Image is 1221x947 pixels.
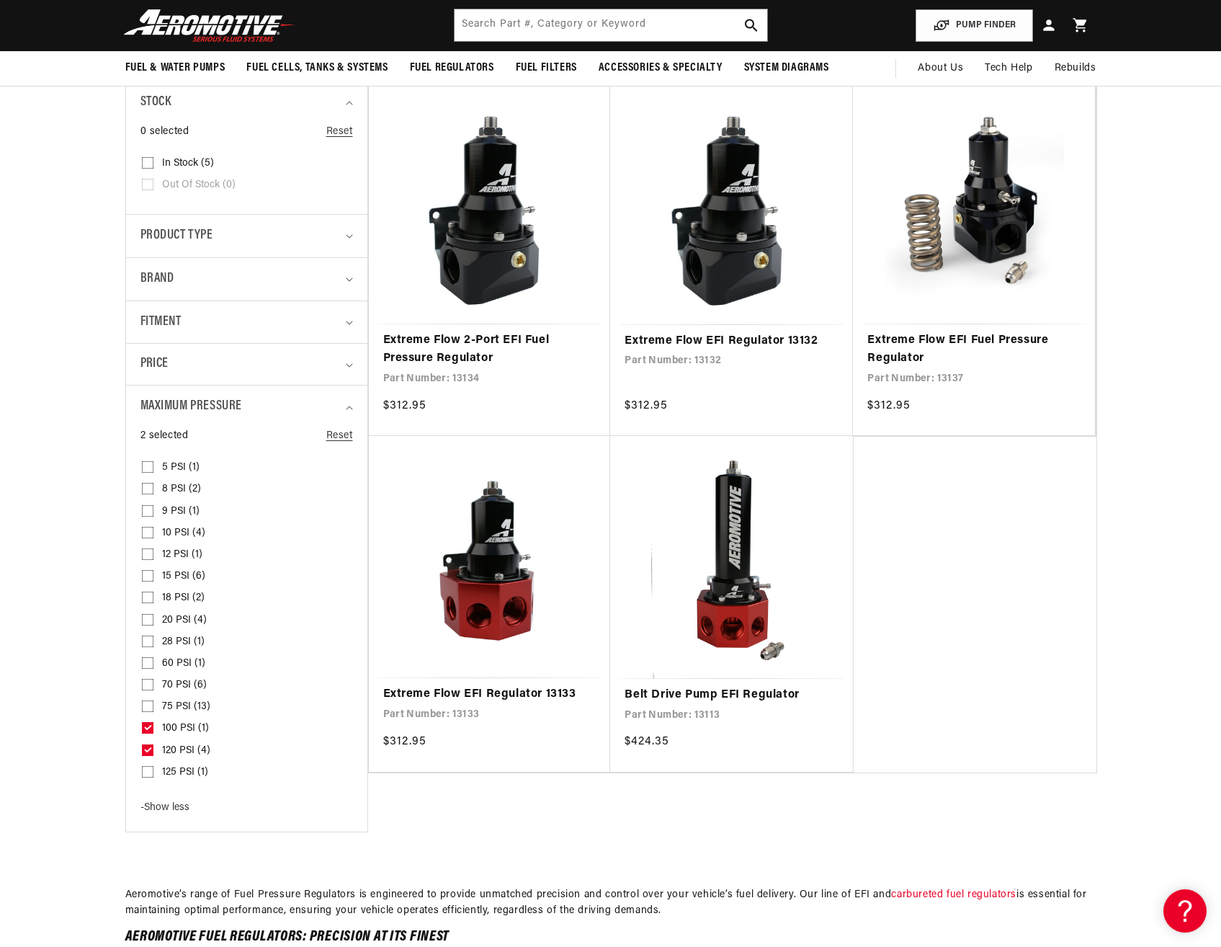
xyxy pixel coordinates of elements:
span: Brand [140,269,174,290]
span: 100 PSI (1) [162,722,209,735]
p: Aeromotive’s range of Fuel Pressure Regulators is engineered to provide unmatched precision and c... [125,887,1096,920]
span: 0 selected [140,124,189,140]
a: Extreme Flow 2-Port EFI Fuel Pressure Regulator [383,332,596,368]
span: In stock (5) [162,157,214,170]
summary: Rebuilds [1044,51,1107,86]
summary: Fuel Cells, Tanks & Systems [236,51,398,85]
span: 5 PSI (1) [162,461,200,474]
a: Extreme Flow EFI Fuel Pressure Regulator [867,332,1081,368]
span: Fitment [140,312,182,333]
span: 60 PSI (1) [162,657,205,670]
span: 9 PSI (1) [162,505,200,518]
summary: Price [140,344,353,385]
span: Stock [140,92,171,113]
a: Extreme Flow EFI Regulator 13133 [383,685,596,704]
button: PUMP FINDER [916,9,1033,42]
summary: Product type (0 selected) [140,215,353,257]
input: Search by Part Number, Category or Keyword [455,9,767,41]
span: Fuel & Water Pumps [125,61,225,76]
summary: Maximum Pressure (2 selected) [140,386,353,428]
span: Tech Help [985,61,1032,76]
summary: Accessories & Specialty [588,51,733,85]
summary: Fuel Filters [505,51,588,85]
span: 28 PSI (1) [162,636,205,649]
span: System Diagrams [744,61,829,76]
span: Accessories & Specialty [599,61,723,76]
span: Show less [140,802,189,813]
span: 8 PSI (2) [162,483,201,496]
span: - [140,802,144,813]
span: 10 PSI (4) [162,527,205,540]
summary: Tech Help [974,51,1043,86]
a: carbureted fuel regulators [891,889,1016,900]
span: Fuel Cells, Tanks & Systems [246,61,388,76]
span: Rebuilds [1055,61,1096,76]
span: Maximum Pressure [140,396,243,417]
span: 2 selected [140,428,189,444]
span: 125 PSI (1) [162,766,208,779]
a: Extreme Flow EFI Regulator 13132 [625,332,838,351]
span: About Us [918,63,963,74]
span: 75 PSI (13) [162,701,210,713]
span: Price [140,355,169,374]
summary: Fuel & Water Pumps [115,51,236,85]
span: Out of stock (0) [162,179,236,192]
img: Aeromotive [120,9,300,43]
summary: Fitment (0 selected) [140,301,353,344]
summary: Fuel Regulators [399,51,505,85]
a: Reset [326,428,353,444]
span: 12 PSI (1) [162,548,202,561]
a: Belt Drive Pump EFI Regulator [625,686,838,705]
button: Show less [140,801,194,821]
button: search button [735,9,767,41]
span: 20 PSI (4) [162,614,207,627]
summary: System Diagrams [733,51,840,85]
span: 70 PSI (6) [162,679,207,692]
span: Fuel Regulators [410,61,494,76]
h2: Aeromotive Fuel Regulators: Precision at Its Finest [125,931,1096,944]
span: 120 PSI (4) [162,744,210,757]
summary: Brand (0 selected) [140,258,353,301]
span: Product type [140,226,213,246]
span: Fuel Filters [516,61,577,76]
span: 15 PSI (6) [162,570,205,583]
a: About Us [907,51,974,86]
a: Reset [326,124,353,140]
summary: Stock (0 selected) [140,81,353,124]
span: 18 PSI (2) [162,592,205,605]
